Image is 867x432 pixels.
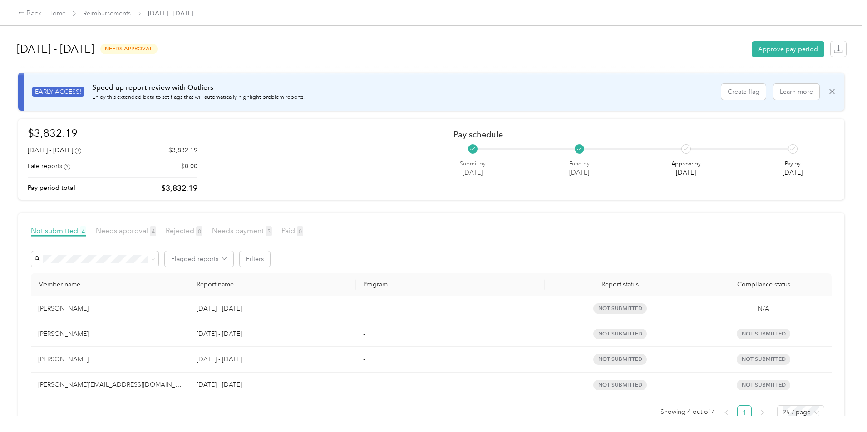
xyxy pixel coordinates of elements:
[719,405,734,420] li: Previous Page
[80,226,86,236] span: 4
[660,405,715,419] span: Showing 4 out of 4
[356,321,545,347] td: -
[28,183,75,193] p: Pay period total
[356,273,545,296] th: Program
[100,44,158,54] span: needs approval
[569,168,590,177] p: [DATE]
[671,168,701,177] p: [DATE]
[671,160,701,168] p: Approve by
[356,347,545,372] td: -
[266,226,272,236] span: 5
[356,373,545,398] td: -
[552,281,689,288] span: Report status
[196,226,202,236] span: 0
[737,380,790,390] span: Not submitted
[38,354,182,364] div: [PERSON_NAME]
[755,405,770,420] li: Next Page
[48,10,66,17] a: Home
[737,354,790,364] span: Not submitted
[197,329,348,339] p: [DATE] - [DATE]
[32,87,84,97] span: EARLY ACCESS!
[453,130,819,139] h2: Pay schedule
[92,93,305,102] p: Enjoy this extended beta to set flags that will automatically highlight problem reports.
[816,381,867,432] iframe: Everlance-gr Chat Button Frame
[297,226,303,236] span: 0
[38,329,182,339] div: [PERSON_NAME]
[148,9,193,18] span: [DATE] - [DATE]
[783,160,803,168] p: Pay by
[593,354,647,364] span: not submitted
[150,226,156,236] span: 4
[28,125,197,141] h1: $3,832.19
[240,251,270,267] button: Filters
[737,329,790,339] span: Not submitted
[760,410,765,415] span: right
[777,405,824,420] div: Page Size
[168,146,197,155] p: $3,832.19
[17,38,94,60] h1: [DATE] - [DATE]
[719,405,734,420] button: left
[724,410,729,415] span: left
[31,226,86,235] span: Not submitted
[783,168,803,177] p: [DATE]
[755,405,770,420] button: right
[783,406,819,419] span: 25 / page
[703,281,824,288] span: Compliance status
[593,380,647,390] span: not submitted
[460,168,486,177] p: [DATE]
[569,160,590,168] p: Fund by
[738,406,751,419] a: 1
[721,84,766,100] button: Create flag
[593,303,647,314] span: not submitted
[161,183,197,194] p: $3,832.19
[31,273,189,296] th: Member name
[212,226,272,235] span: Needs payment
[38,281,182,288] div: Member name
[197,380,348,390] p: [DATE] - [DATE]
[38,380,182,390] div: [PERSON_NAME][EMAIL_ADDRESS][DOMAIN_NAME]
[28,161,70,171] div: Late reports
[96,226,156,235] span: Needs approval
[83,10,131,17] a: Reimbursements
[356,296,545,321] td: -
[189,273,355,296] th: Report name
[593,329,647,339] span: not submitted
[18,8,42,19] div: Back
[181,161,197,171] p: $0.00
[773,84,819,100] button: Learn more
[166,226,202,235] span: Rejected
[165,251,233,267] button: Flagged reports
[695,296,832,321] td: N/A
[460,160,486,168] p: Submit by
[281,226,303,235] span: Paid
[197,354,348,364] p: [DATE] - [DATE]
[92,82,305,93] p: Speed up report review with Outliers
[28,146,81,155] div: [DATE] - [DATE]
[752,41,824,57] button: Approve pay period
[38,304,182,314] div: [PERSON_NAME]
[197,304,348,314] p: [DATE] - [DATE]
